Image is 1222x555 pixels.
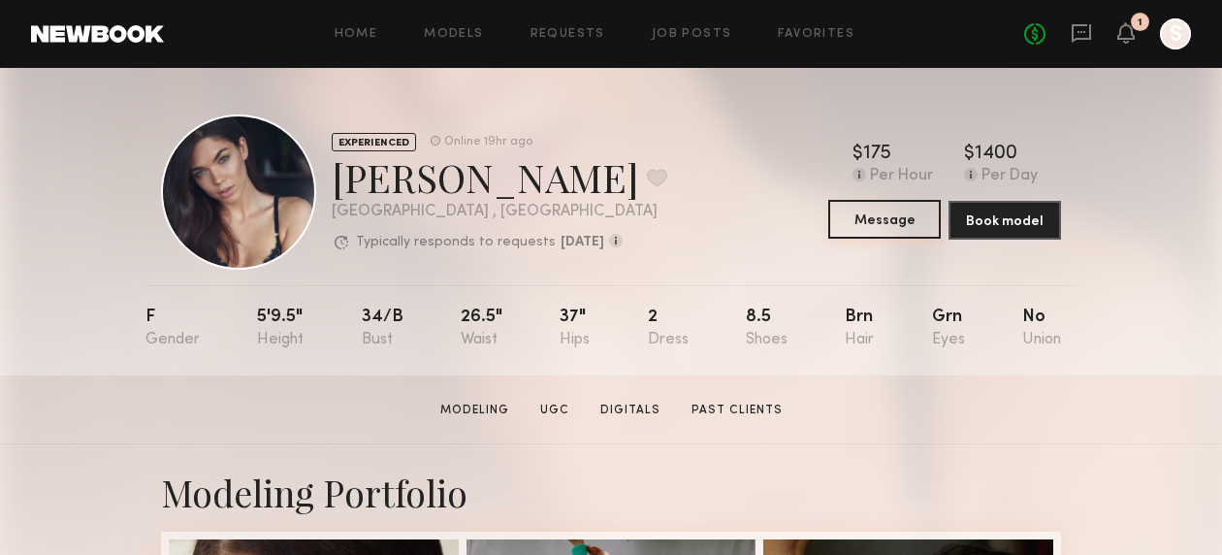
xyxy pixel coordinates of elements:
[332,151,667,203] div: [PERSON_NAME]
[531,28,605,41] a: Requests
[332,133,416,151] div: EXPERIENCED
[257,309,304,348] div: 5'9.5"
[332,204,667,220] div: [GEOGRAPHIC_DATA] , [GEOGRAPHIC_DATA]
[362,309,403,348] div: 34/b
[949,201,1061,240] button: Book model
[870,168,933,185] div: Per Hour
[161,468,1061,516] div: Modeling Portfolio
[1022,309,1061,348] div: No
[863,145,891,164] div: 175
[981,168,1038,185] div: Per Day
[444,136,532,148] div: Online 19hr ago
[845,309,874,348] div: Brn
[433,402,517,419] a: Modeling
[648,309,689,348] div: 2
[145,309,200,348] div: F
[964,145,975,164] div: $
[335,28,378,41] a: Home
[1138,17,1142,28] div: 1
[560,309,590,348] div: 37"
[532,402,577,419] a: UGC
[975,145,1017,164] div: 1400
[746,309,788,348] div: 8.5
[424,28,483,41] a: Models
[356,236,556,249] p: Typically responds to requests
[778,28,854,41] a: Favorites
[932,309,965,348] div: Grn
[852,145,863,164] div: $
[461,309,502,348] div: 26.5"
[561,236,604,249] b: [DATE]
[593,402,668,419] a: Digitals
[828,200,941,239] button: Message
[652,28,732,41] a: Job Posts
[684,402,790,419] a: Past Clients
[1160,18,1191,49] a: S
